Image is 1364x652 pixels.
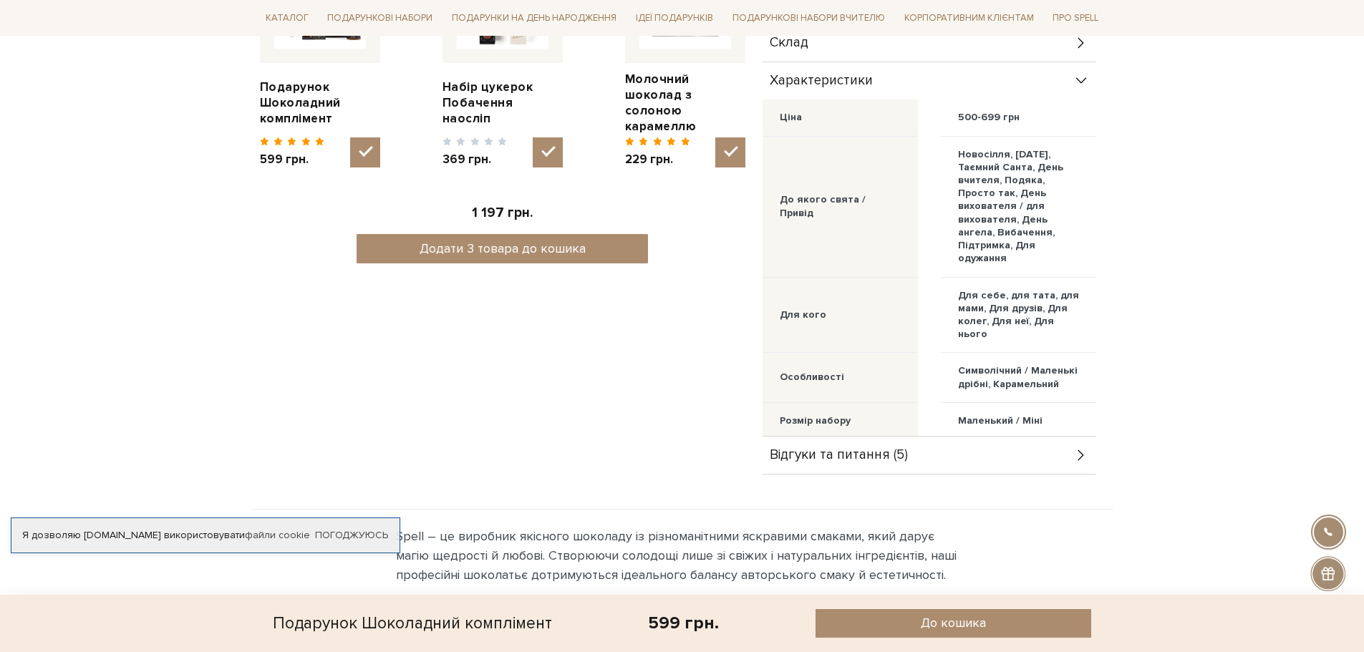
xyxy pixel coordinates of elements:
[899,7,1040,29] a: Корпоративним клієнтам
[260,152,325,167] span: 599 грн.
[315,529,388,542] a: Погоджуюсь
[260,79,380,127] a: Подарунок Шоколадний комплімент
[921,615,986,631] span: До кошика
[1047,7,1104,29] a: Про Spell
[273,609,552,638] div: Подарунок Шоколадний комплімент
[625,72,745,135] a: Молочний шоколад з солоною карамеллю
[958,148,1079,266] div: Новосілля, [DATE], Таємний Санта, День вчителя, Подяка, Просто так, День вихователя / для виховат...
[260,7,314,29] a: Каталог
[958,111,1020,124] div: 500-699 грн
[780,371,844,384] div: Особливості
[780,414,851,427] div: Розмір набору
[245,529,310,541] a: файли cookie
[780,111,802,124] div: Ціна
[630,7,719,29] a: Ідеї подарунків
[770,74,873,87] span: Характеристики
[958,289,1079,341] div: Для себе, для тата, для мами, Для друзів, Для колег, Для неї, Для нього
[780,308,826,321] div: Для кого
[442,152,508,167] span: 369 грн.
[442,79,563,127] a: Набір цукерок Побачення наосліп
[357,234,648,263] button: Додати 3 товара до кошика
[472,205,533,221] span: 1 197 грн.
[321,7,438,29] a: Подарункові набори
[396,527,969,585] div: Spell – це виробник якісного шоколаду із різноманітними яскравими смаками, який дарує магію щедро...
[11,529,400,542] div: Я дозволяю [DOMAIN_NAME] використовувати
[816,609,1091,638] button: До кошика
[625,152,690,167] span: 229 грн.
[770,37,808,49] span: Склад
[446,7,622,29] a: Подарунки на День народження
[648,612,719,634] div: 599 грн.
[958,414,1043,427] div: Маленький / Міні
[727,6,891,30] a: Подарункові набори Вчителю
[958,364,1079,390] div: Символічний / Маленькі дрібні, Карамельний
[770,449,908,462] span: Відгуки та питання (5)
[780,193,901,219] div: До якого свята / Привід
